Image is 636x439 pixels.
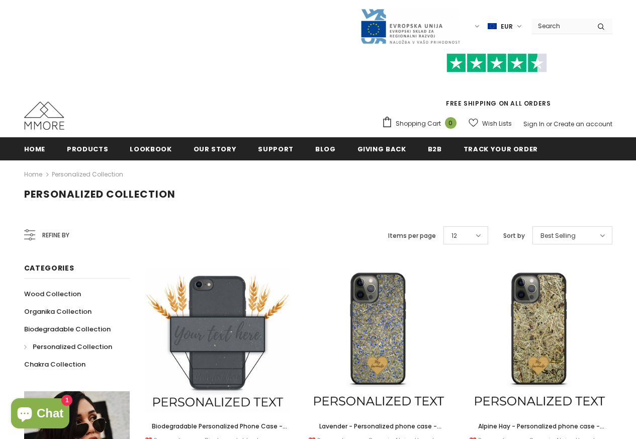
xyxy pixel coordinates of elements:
a: Organika Collection [24,303,92,320]
span: Lookbook [130,144,171,154]
a: Track your order [464,137,538,160]
span: Track your order [464,144,538,154]
span: 12 [451,231,457,241]
span: Our Story [194,144,237,154]
a: Shopping Cart 0 [382,116,462,131]
span: Giving back [357,144,406,154]
a: Biodegradable Personalized Phone Case - Black [145,421,291,432]
span: Home [24,144,46,154]
span: Refine by [42,230,69,241]
a: Our Story [194,137,237,160]
a: B2B [428,137,442,160]
span: Chakra Collection [24,360,85,369]
span: 0 [445,117,457,129]
span: or [546,120,552,128]
span: Personalized Collection [33,342,112,352]
img: MMORE Cases [24,102,64,130]
a: Sign In [523,120,544,128]
a: Personalized Collection [52,170,123,179]
span: Shopping Cart [396,119,441,129]
span: EUR [501,22,513,32]
inbox-online-store-chat: Shopify online store chat [8,398,72,431]
span: Biodegradable Collection [24,324,111,334]
span: support [258,144,294,154]
span: Best Selling [540,231,576,241]
a: Lavender - Personalized phone case - Personalized gift [306,421,451,432]
a: Alpine Hay - Personalized phone case - Personalized gift [467,421,612,432]
iframe: Customer reviews powered by Trustpilot [382,72,612,99]
img: Javni Razpis [360,8,461,45]
a: Home [24,168,42,181]
a: Wood Collection [24,285,81,303]
span: Products [67,144,108,154]
span: Categories [24,263,74,273]
a: Products [67,137,108,160]
label: Sort by [503,231,525,241]
a: support [258,137,294,160]
img: Trust Pilot Stars [446,53,547,73]
span: Wood Collection [24,289,81,299]
a: Lookbook [130,137,171,160]
a: Javni Razpis [360,22,461,30]
label: Items per page [388,231,436,241]
span: Wish Lists [482,119,512,129]
a: Biodegradable Collection [24,320,111,338]
span: Blog [315,144,336,154]
span: FREE SHIPPING ON ALL ORDERS [382,58,612,108]
a: Blog [315,137,336,160]
a: Giving back [357,137,406,160]
span: Personalized Collection [24,187,175,201]
a: Personalized Collection [24,338,112,356]
a: Create an account [554,120,612,128]
a: Chakra Collection [24,356,85,373]
span: Organika Collection [24,307,92,316]
span: B2B [428,144,442,154]
a: Wish Lists [469,115,512,132]
input: Search Site [532,19,590,33]
a: Home [24,137,46,160]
